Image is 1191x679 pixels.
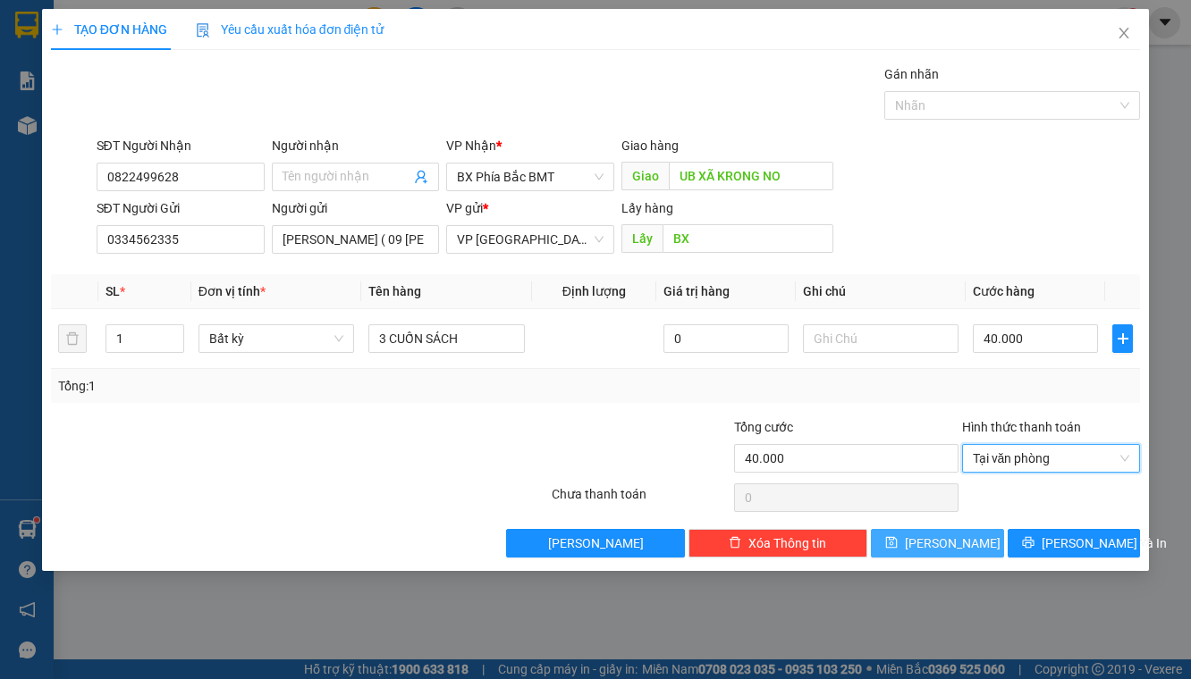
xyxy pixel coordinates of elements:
span: Yêu cầu xuất hóa đơn điện tử [196,22,384,37]
span: Lấy hàng [621,201,673,215]
input: Dọc đường [663,224,833,253]
button: printer[PERSON_NAME] và In [1008,529,1141,557]
span: SL [106,284,120,298]
span: save [885,536,898,550]
button: save[PERSON_NAME] [871,529,1004,557]
input: VD: Bàn, Ghế [368,324,525,353]
span: [PERSON_NAME] [548,533,644,553]
span: [PERSON_NAME] và In [1042,533,1167,553]
span: Giao [621,162,669,190]
input: Ghi Chú [803,324,959,353]
span: Giao hàng [621,138,679,153]
div: SĐT Người Nhận [97,136,265,155]
span: Cước hàng [973,284,1035,298]
div: Người nhận [272,136,440,155]
span: Bất kỳ [209,325,344,352]
input: Dọc đường [669,162,833,190]
div: Tổng: 1 [58,376,461,396]
div: VP gửi [446,198,614,218]
label: Gán nhãn [884,67,939,81]
span: user-add [414,170,428,184]
span: Tổng cước [734,420,793,434]
div: Người gửi [272,198,440,218]
span: Giá trị hàng [663,284,730,298]
span: BX Phía Bắc BMT [457,163,604,190]
button: deleteXóa Thông tin [688,529,867,557]
span: printer [1022,536,1035,550]
span: Đơn vị tính [198,284,266,298]
img: icon [196,23,210,38]
span: VP Đà Lạt [457,226,604,253]
span: delete [729,536,741,550]
span: Tại văn phòng [973,445,1130,472]
span: Lấy [621,224,663,253]
button: delete [58,324,87,353]
span: VP Nhận [446,138,496,153]
span: [PERSON_NAME] [905,533,1001,553]
th: Ghi chú [796,274,967,309]
span: plus [1113,331,1132,346]
button: Close [1099,9,1149,59]
span: plus [51,23,63,36]
span: Xóa Thông tin [748,533,826,553]
button: plus [1112,324,1133,353]
span: Định lượng [562,284,626,298]
input: 0 [663,324,789,353]
span: TẠO ĐƠN HÀNG [51,22,167,37]
div: Chưa thanh toán [550,484,732,516]
button: [PERSON_NAME] [506,529,685,557]
span: close [1117,26,1131,40]
label: Hình thức thanh toán [962,420,1081,434]
span: Tên hàng [368,284,421,298]
div: SĐT Người Gửi [97,198,265,218]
